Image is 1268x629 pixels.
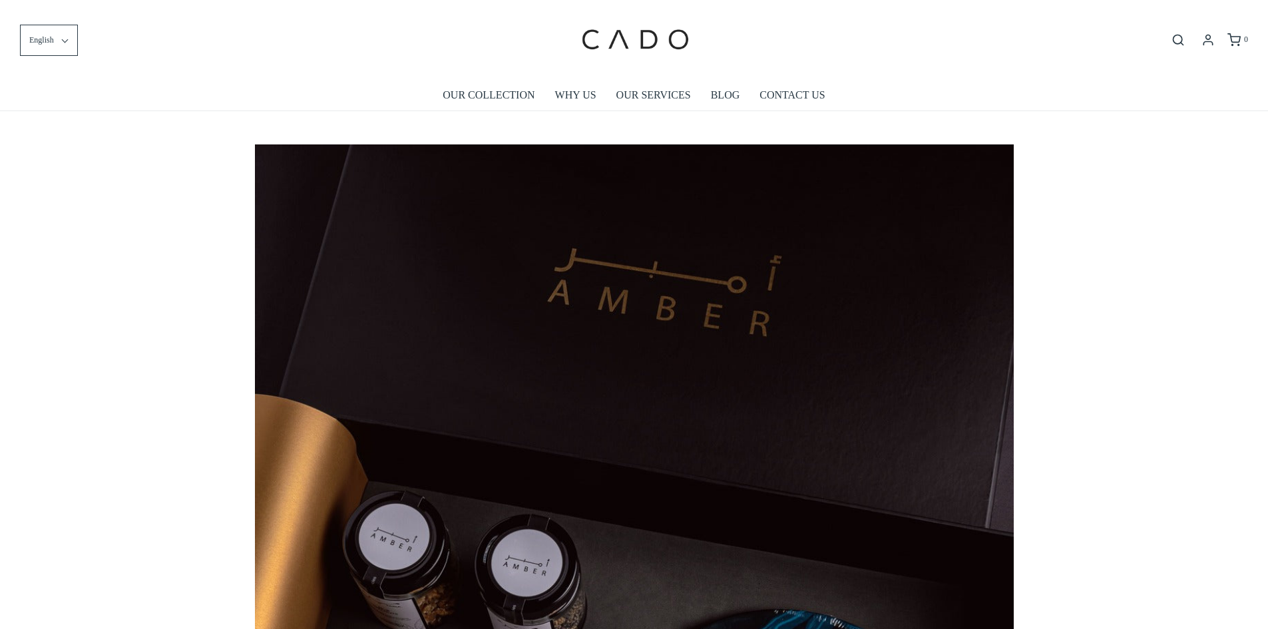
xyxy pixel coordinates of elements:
[20,25,78,56] button: English
[1244,35,1248,44] span: 0
[759,80,825,110] a: CONTACT US
[616,80,691,110] a: OUR SERVICES
[443,80,534,110] a: OUR COLLECTION
[711,80,740,110] a: BLOG
[1166,33,1190,47] button: Open search bar
[29,34,54,47] span: English
[1226,33,1248,47] a: 0
[555,80,596,110] a: WHY US
[578,10,691,70] img: cadogifting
